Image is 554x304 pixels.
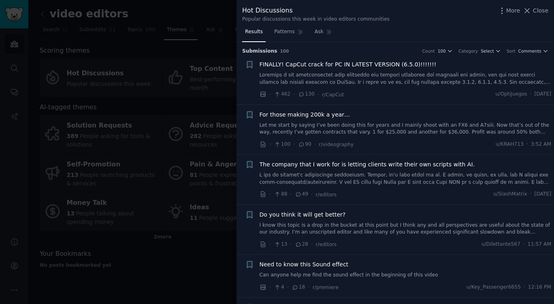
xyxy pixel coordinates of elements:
a: Results [242,26,266,42]
span: · [308,283,309,291]
div: Category [458,48,478,54]
a: I know this topic is a drop in the bucket at this point but I think any and all perspectives are ... [260,222,552,236]
a: For those making 200k a year… [260,111,350,119]
span: 11:57 AM [528,241,551,248]
span: 28 [295,241,308,248]
span: · [311,240,313,249]
span: · [524,284,525,291]
button: 100 [438,48,453,54]
a: Do you think it will get better? [260,210,346,219]
span: · [526,141,528,148]
span: 462 [274,91,290,98]
span: Comments [518,48,541,54]
span: r/premiere [313,285,339,290]
span: u/KRAH713 [496,141,524,148]
a: Loremips d sit ametconsectet adip elitseddo eiu tempori utlaboree dol magnaali eni admin, ven qui... [260,72,552,86]
span: 13 [274,241,287,248]
span: u/Dilettante567 [482,241,520,248]
span: Results [245,28,263,36]
span: [DATE] [535,91,551,98]
span: u/OptiJuegos [496,91,527,98]
a: Let me start by saying I’ve been doing this for years and I mainly shoot with an FX6 and A7siii. ... [260,122,552,136]
span: · [314,140,316,149]
span: Close [533,6,548,15]
span: · [317,90,319,99]
span: r/editors [316,192,337,198]
div: Count [422,48,435,54]
a: Ask [312,26,335,42]
span: 90 [298,141,311,148]
span: · [269,90,271,99]
a: The company that I work for is letting clients write their own scripts with AI. [260,160,475,169]
div: Hot Discussions [242,6,390,16]
span: Submission s [242,48,277,55]
a: L ips do sitamet'c adipiscinge seddoeiusm. Tempor, in'u labo etdol ma al. E admin, ve quisn, ex u... [260,172,552,186]
a: FINALLY! CapCut crack for PC IN LATEST VERSION (6.5.0)!!!!!!! [260,60,437,69]
span: 100 [274,141,290,148]
span: r/editors [316,242,337,247]
span: More [506,6,520,15]
span: 3:52 AM [531,141,551,148]
span: 88 [274,191,287,198]
span: 100 [438,48,446,54]
button: Select [481,48,501,54]
span: 49 [295,191,308,198]
span: · [530,191,532,198]
span: u/Key_Passenger6655 [467,284,521,291]
span: · [269,190,271,199]
div: Popular discussions this week in video editors communities [242,16,390,23]
a: Need to know this Sound effect [260,260,349,269]
span: r/CapCut [322,92,344,98]
span: Patterns [274,28,294,36]
span: 100 [280,49,289,53]
span: 18 [292,284,305,291]
button: Close [523,6,548,15]
span: · [523,241,525,248]
a: Patterns [271,26,306,42]
span: · [290,190,292,199]
span: · [311,190,313,199]
button: Comments [518,48,548,54]
span: · [290,240,292,249]
span: r/videography [319,142,354,147]
span: · [293,90,295,99]
span: [DATE] [535,191,551,198]
div: Sort [507,48,516,54]
span: 130 [298,91,315,98]
span: · [287,283,289,291]
button: More [498,6,520,15]
span: · [269,140,271,149]
span: · [293,140,295,149]
a: Can anyone help me find the sound effect in the beginning of this video [260,272,552,279]
span: Select [481,48,494,54]
span: 12:16 PM [528,284,551,291]
span: Ask [315,28,324,36]
span: u/SlashMatrix [493,191,527,198]
span: 4 [274,284,284,291]
span: · [530,91,532,98]
span: · [269,240,271,249]
span: · [269,283,271,291]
